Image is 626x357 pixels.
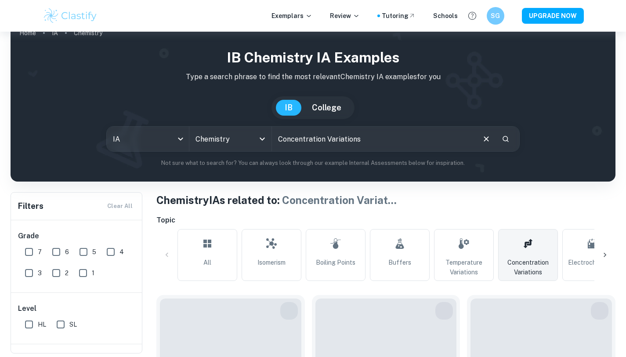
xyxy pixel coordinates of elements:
button: UPGRADE NOW [522,8,584,24]
span: 4 [119,247,124,257]
h6: Level [18,303,136,314]
span: 6 [65,247,69,257]
p: Review [330,11,360,21]
p: Type a search phrase to find the most relevant Chemistry IA examples for you [18,72,608,82]
p: Not sure what to search for? You can always look through our example Internal Assessments below f... [18,159,608,168]
a: Tutoring [382,11,416,21]
span: Buffers [388,258,411,267]
button: Clear [478,131,495,147]
p: Chemistry [74,28,102,38]
span: Electrochemistry [568,258,617,267]
h1: Chemistry IAs related to: [156,192,615,208]
h6: SG [490,11,500,21]
span: Concentration Variat ... [282,194,397,206]
a: IA [52,27,58,39]
span: Isomerism [257,258,286,267]
span: Temperature Variations [438,258,490,277]
h6: Topic [156,215,615,226]
span: 5 [92,247,96,257]
span: HL [38,320,46,329]
p: Exemplars [271,11,312,21]
span: Concentration Variations [502,258,554,277]
h1: IB Chemistry IA examples [18,47,608,68]
button: College [303,100,350,116]
button: Open [256,133,268,145]
button: IB [276,100,301,116]
h6: Grade [18,231,136,241]
a: Home [19,27,36,39]
button: Search [498,131,513,146]
span: SL [69,320,77,329]
button: SG [487,7,504,25]
div: IA [107,127,189,151]
span: All [203,258,211,267]
span: 7 [38,247,42,257]
input: E.g. enthalpy of combustion, Winkler method, phosphate and temperature... [272,127,475,151]
button: Help and Feedback [465,8,480,23]
span: 3 [38,268,42,278]
a: Schools [433,11,458,21]
span: 2 [65,268,69,278]
span: Boiling Points [316,258,355,267]
img: Clastify logo [43,7,98,25]
h6: Filters [18,200,43,212]
span: 1 [92,268,94,278]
